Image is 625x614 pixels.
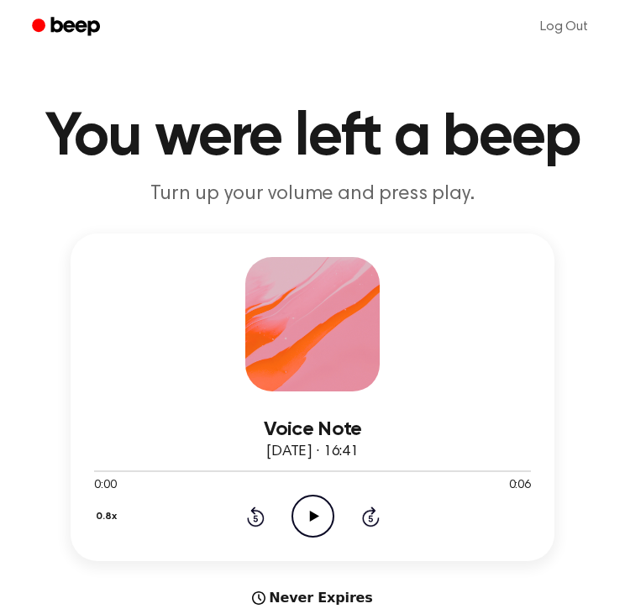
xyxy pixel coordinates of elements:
[509,477,531,495] span: 0:06
[94,502,123,531] button: 0.8x
[20,11,115,44] a: Beep
[94,477,116,495] span: 0:00
[94,418,531,441] h3: Voice Note
[523,7,605,47] a: Log Out
[266,444,359,459] span: [DATE] · 16:41
[20,108,605,168] h1: You were left a beep
[20,181,605,207] p: Turn up your volume and press play.
[71,588,554,608] div: Never Expires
